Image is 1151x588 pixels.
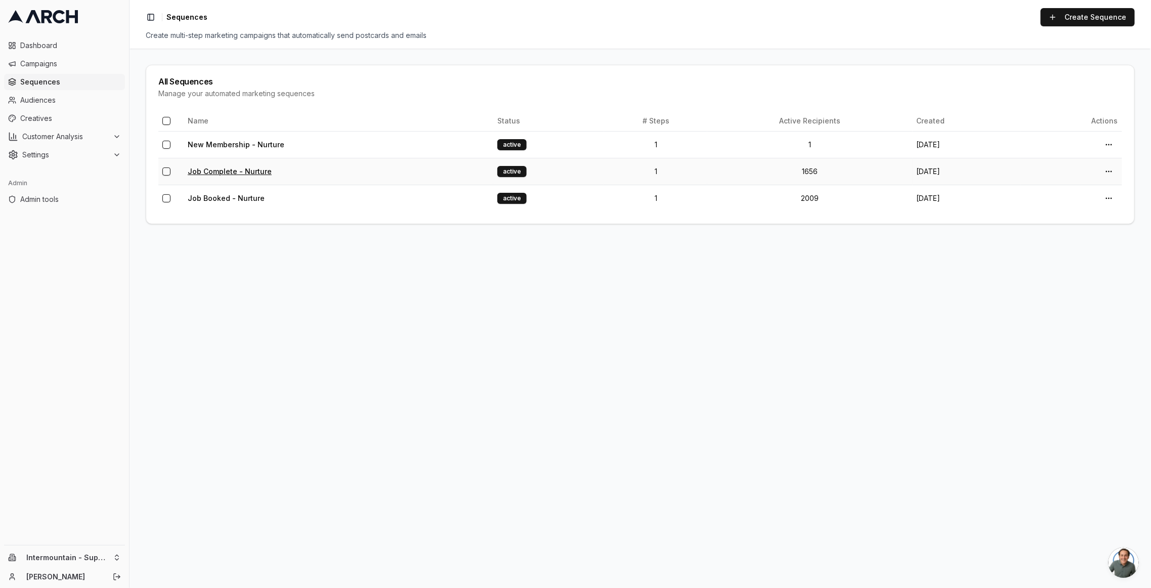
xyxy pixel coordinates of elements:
div: Admin [4,175,125,191]
td: 1 [604,158,707,185]
a: Create Sequence [1041,8,1135,26]
th: Name [184,111,493,131]
td: [DATE] [913,158,1020,185]
div: active [497,166,527,177]
td: 1 [707,131,912,158]
a: Job Complete - Nurture [188,167,272,176]
div: Open chat [1109,548,1139,578]
th: # Steps [604,111,707,131]
nav: breadcrumb [166,12,207,22]
span: Intermountain - Superior Water & Air [26,553,109,562]
td: [DATE] [913,185,1020,212]
td: 1656 [707,158,912,185]
th: Status [493,111,604,131]
th: Actions [1020,111,1122,131]
button: Log out [110,570,124,584]
td: [DATE] [913,131,1020,158]
div: Create multi-step marketing campaigns that automatically send postcards and emails [146,30,1135,40]
button: Intermountain - Superior Water & Air [4,550,125,566]
td: 1 [604,131,707,158]
div: Manage your automated marketing sequences [158,89,1122,99]
span: Sequences [166,12,207,22]
div: All Sequences [158,77,1122,86]
span: Sequences [20,77,121,87]
td: 2009 [707,185,912,212]
span: Campaigns [20,59,121,69]
th: Created [913,111,1020,131]
a: Audiences [4,92,125,108]
a: Sequences [4,74,125,90]
a: [PERSON_NAME] [26,572,102,582]
a: Campaigns [4,56,125,72]
a: Creatives [4,110,125,127]
td: 1 [604,185,707,212]
a: Job Booked - Nurture [188,194,265,202]
span: Dashboard [20,40,121,51]
a: Admin tools [4,191,125,207]
th: Active Recipients [707,111,912,131]
div: active [497,139,527,150]
button: Customer Analysis [4,129,125,145]
a: Dashboard [4,37,125,54]
div: active [497,193,527,204]
span: Audiences [20,95,121,105]
button: Settings [4,147,125,163]
span: Customer Analysis [22,132,109,142]
span: Settings [22,150,109,160]
span: Admin tools [20,194,121,204]
span: Creatives [20,113,121,123]
a: New Membership - Nurture [188,140,284,149]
